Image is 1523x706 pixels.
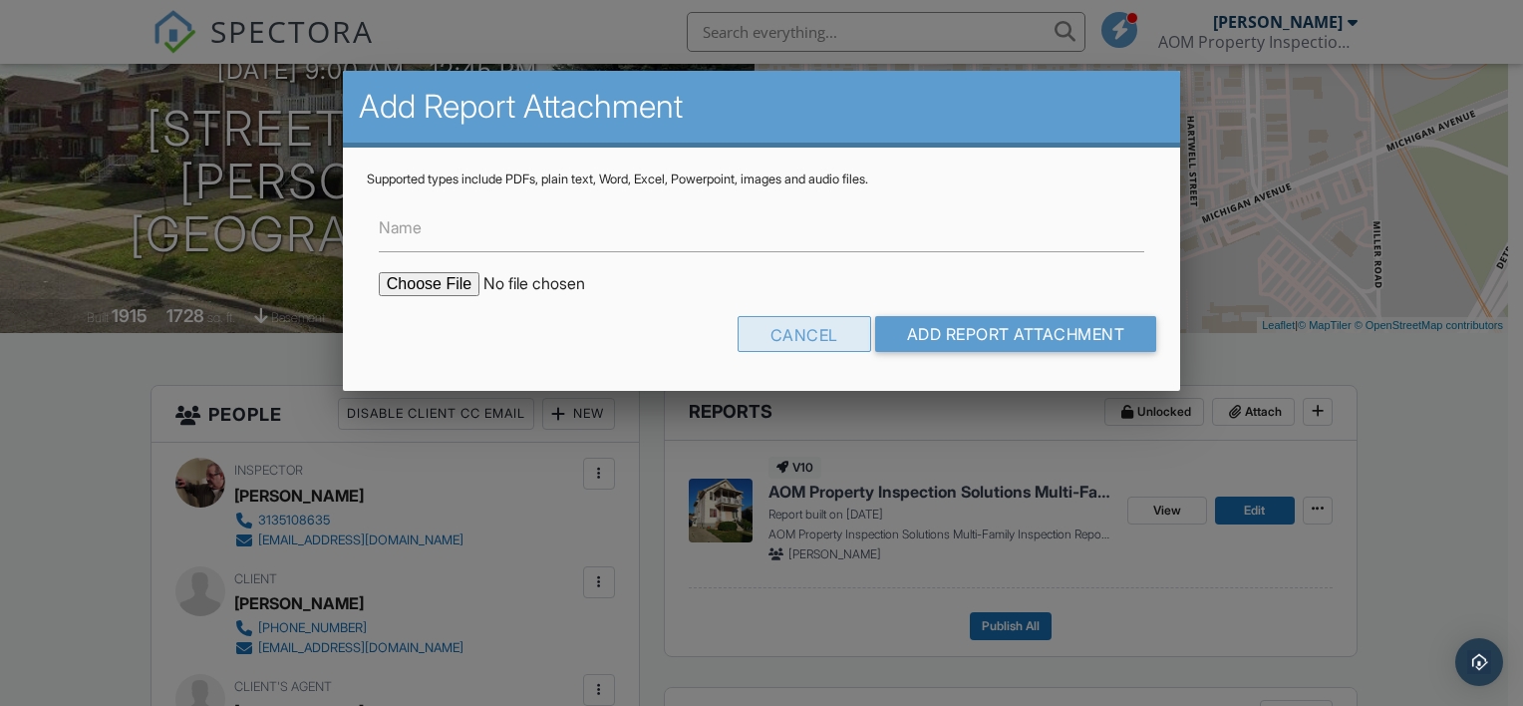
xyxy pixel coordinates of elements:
[875,316,1157,352] input: Add Report Attachment
[379,216,422,238] label: Name
[367,172,1156,187] div: Supported types include PDFs, plain text, Word, Excel, Powerpoint, images and audio files.
[359,87,1164,127] h2: Add Report Attachment
[1455,638,1503,686] div: Open Intercom Messenger
[738,316,871,352] div: Cancel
